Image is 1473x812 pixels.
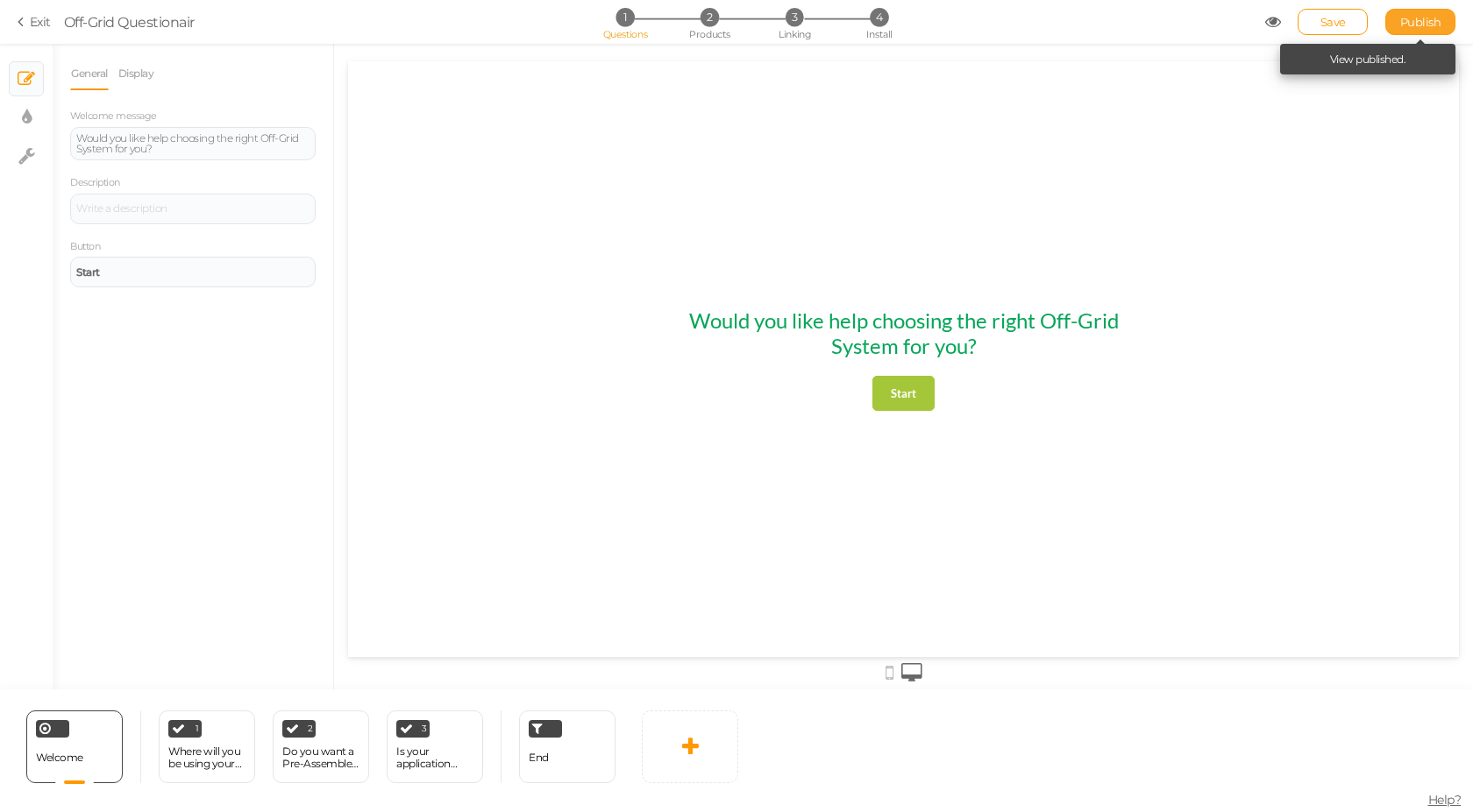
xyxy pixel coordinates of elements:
div: 1 Where will you be using your Off-Grid System [159,710,255,783]
div: Save [1298,9,1368,35]
span: Welcome [36,751,83,764]
a: General [70,57,109,90]
a: View published. [1330,53,1406,66]
span: Install [866,28,892,40]
a: Exit [18,13,51,31]
a: Display [117,57,155,90]
strong: Start [76,265,100,279]
div: End [519,710,616,783]
span: 2 [701,8,719,26]
div: Is your application Single Phase or 3-Phase? [396,745,473,770]
span: Linking [779,28,810,40]
li: 3 Linking [754,8,836,26]
strong: Start [543,325,568,339]
span: 3 [786,8,804,26]
div: 2 Do you want a Pre-Assembled Battery or Battery Kit? [273,710,369,783]
span: Products [689,28,730,40]
div: Do you want a Pre-Assembled Battery or Battery Kit? [282,745,359,770]
span: Questions [603,28,648,40]
span: Help? [1428,792,1462,808]
div: Where will you be using your Off-Grid System [168,745,245,770]
div: Would you like help choosing the right Off-Grid System for you? [76,133,310,154]
span: 1 [196,724,199,733]
label: Welcome message [70,110,157,123]
div: Welcome [26,710,123,783]
label: Description [70,177,120,189]
span: 2 [308,724,313,733]
div: Off-Grid Questionair [64,11,195,32]
span: 1 [616,8,634,26]
li: 1 Questions [584,8,665,26]
label: Button [70,241,100,253]
div: Would you like help choosing the right Off-Grid System for you? [321,246,791,297]
li: 4 Install [838,8,920,26]
li: 2 Products [669,8,751,26]
span: 4 [870,8,888,26]
div: 3 Is your application Single Phase or 3-Phase? [387,710,483,783]
span: Save [1320,15,1346,29]
span: End [529,751,549,764]
span: Publish [1400,15,1441,29]
span: 3 [422,724,427,733]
